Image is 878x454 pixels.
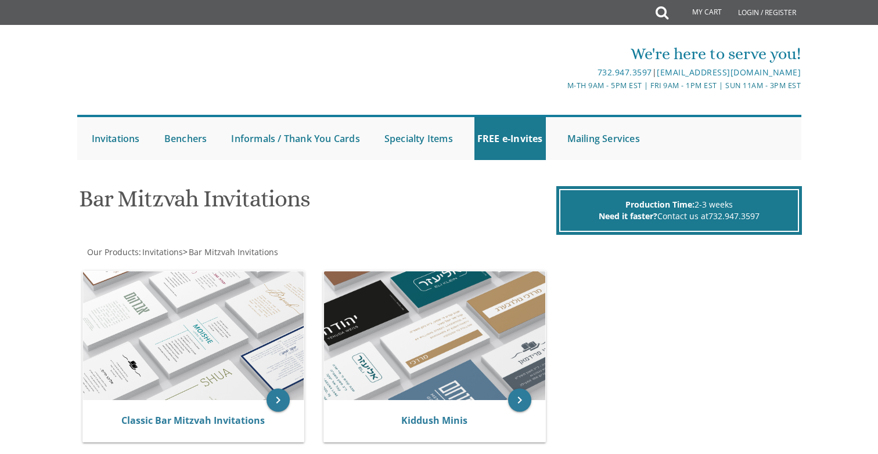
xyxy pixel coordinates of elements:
a: keyboard_arrow_right [508,388,531,412]
a: Classic Bar Mitzvah Invitations [121,414,265,427]
a: My Cart [667,1,730,24]
a: FREE e-Invites [474,117,546,160]
span: Production Time: [625,199,695,210]
div: : [77,246,440,258]
a: Benchers [161,117,210,160]
a: Kiddush Minis [401,414,467,427]
img: Classic Bar Mitzvah Invitations [83,271,304,400]
div: 2-3 weeks Contact us at [559,189,799,232]
img: Kiddush Minis [324,271,545,400]
a: Invitations [89,117,143,160]
div: | [319,66,801,79]
a: Specialty Items [382,117,456,160]
a: 732.947.3597 [708,210,760,221]
span: Invitations [142,246,183,257]
a: Mailing Services [564,117,643,160]
a: Invitations [141,246,183,257]
a: keyboard_arrow_right [267,388,290,412]
a: Our Products [86,246,139,257]
a: [EMAIL_ADDRESS][DOMAIN_NAME] [657,67,801,78]
a: Informals / Thank You Cards [228,117,362,160]
div: We're here to serve you! [319,42,801,66]
a: 732.947.3597 [598,67,652,78]
a: Bar Mitzvah Invitations [188,246,278,257]
span: Need it faster? [599,210,657,221]
div: M-Th 9am - 5pm EST | Fri 9am - 1pm EST | Sun 11am - 3pm EST [319,79,801,92]
span: > [183,246,278,257]
h1: Bar Mitzvah Invitations [79,186,553,220]
span: Bar Mitzvah Invitations [189,246,278,257]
